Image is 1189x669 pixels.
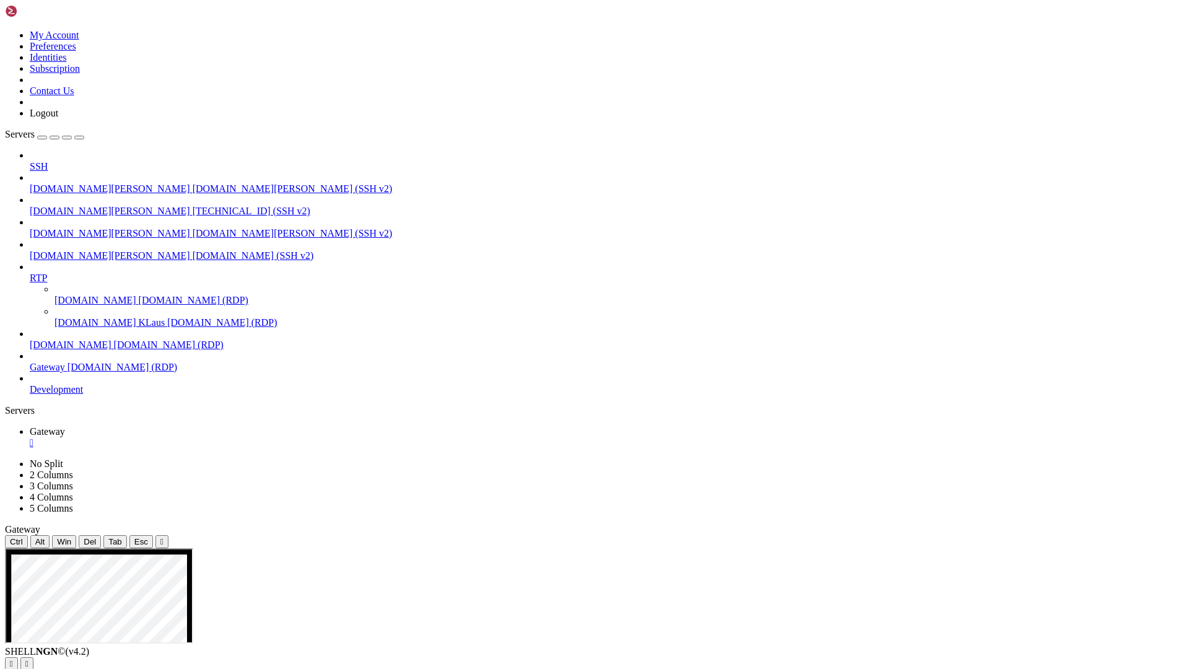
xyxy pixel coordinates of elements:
[30,206,1184,217] a: [DOMAIN_NAME][PERSON_NAME] [TECHNICAL_ID] (SSH v2)
[108,537,122,546] span: Tab
[139,295,248,305] span: [DOMAIN_NAME] (RDP)
[193,183,393,194] span: [DOMAIN_NAME][PERSON_NAME] (SSH v2)
[30,328,1184,351] li: [DOMAIN_NAME] [DOMAIN_NAME] (RDP)
[30,161,48,172] span: SSH
[30,273,47,283] span: RTP
[10,659,13,668] div: 
[167,317,277,328] span: [DOMAIN_NAME] (RDP)
[54,306,1184,328] li: [DOMAIN_NAME] KLaus [DOMAIN_NAME] (RDP)
[30,250,190,261] span: [DOMAIN_NAME][PERSON_NAME]
[30,426,1184,448] a: Gateway
[36,646,58,657] b: NGN
[54,295,1184,306] a: [DOMAIN_NAME] [DOMAIN_NAME] (RDP)
[30,228,1184,239] a: [DOMAIN_NAME][PERSON_NAME] [DOMAIN_NAME][PERSON_NAME] (SSH v2)
[5,535,28,548] button: Ctrl
[66,646,90,657] span: 4.2.0
[30,250,1184,261] a: [DOMAIN_NAME][PERSON_NAME] [DOMAIN_NAME] (SSH v2)
[30,273,1184,284] a: RTP
[5,646,89,657] span: SHELL ©
[30,195,1184,217] li: [DOMAIN_NAME][PERSON_NAME] [TECHNICAL_ID] (SSH v2)
[30,183,1184,195] a: [DOMAIN_NAME][PERSON_NAME] [DOMAIN_NAME][PERSON_NAME] (SSH v2)
[54,295,136,305] span: [DOMAIN_NAME]
[30,30,79,40] a: My Account
[30,426,65,437] span: Gateway
[129,535,153,548] button: Esc
[30,161,1184,172] a: SSH
[30,183,190,194] span: [DOMAIN_NAME][PERSON_NAME]
[52,535,76,548] button: Win
[30,373,1184,395] li: Development
[68,362,177,372] span: [DOMAIN_NAME] (RDP)
[5,524,40,535] span: Gateway
[30,108,58,118] a: Logout
[193,250,314,261] span: [DOMAIN_NAME] (SSH v2)
[10,537,23,546] span: Ctrl
[30,481,73,491] a: 3 Columns
[25,659,28,668] div: 
[103,535,127,548] button: Tab
[30,492,73,502] a: 4 Columns
[84,537,96,546] span: Del
[30,52,67,63] a: Identities
[30,172,1184,195] li: [DOMAIN_NAME][PERSON_NAME] [DOMAIN_NAME][PERSON_NAME] (SSH v2)
[5,129,84,139] a: Servers
[5,405,1184,416] div: Servers
[30,228,190,238] span: [DOMAIN_NAME][PERSON_NAME]
[134,537,148,546] span: Esc
[54,317,1184,328] a: [DOMAIN_NAME] KLaus [DOMAIN_NAME] (RDP)
[30,384,83,395] span: Development
[54,317,165,328] span: [DOMAIN_NAME] KLaus
[30,339,111,350] span: [DOMAIN_NAME]
[30,503,73,514] a: 5 Columns
[30,85,74,96] a: Contact Us
[160,537,163,546] div: 
[30,239,1184,261] li: [DOMAIN_NAME][PERSON_NAME] [DOMAIN_NAME] (SSH v2)
[35,537,45,546] span: Alt
[30,362,1184,373] a: Gateway [DOMAIN_NAME] (RDP)
[155,535,168,548] button: 
[114,339,224,350] span: [DOMAIN_NAME] (RDP)
[5,129,35,139] span: Servers
[30,217,1184,239] li: [DOMAIN_NAME][PERSON_NAME] [DOMAIN_NAME][PERSON_NAME] (SSH v2)
[30,339,1184,351] a: [DOMAIN_NAME] [DOMAIN_NAME] (RDP)
[5,5,76,17] img: Shellngn
[30,63,80,74] a: Subscription
[30,261,1184,328] li: RTP
[193,228,393,238] span: [DOMAIN_NAME][PERSON_NAME] (SSH v2)
[30,206,190,216] span: [DOMAIN_NAME][PERSON_NAME]
[30,458,63,469] a: No Split
[30,150,1184,172] li: SSH
[57,537,71,546] span: Win
[30,535,50,548] button: Alt
[79,535,101,548] button: Del
[30,384,1184,395] a: Development
[54,284,1184,306] li: [DOMAIN_NAME] [DOMAIN_NAME] (RDP)
[193,206,310,216] span: [TECHNICAL_ID] (SSH v2)
[30,41,76,51] a: Preferences
[30,437,1184,448] a: 
[30,362,65,372] span: Gateway
[30,470,73,480] a: 2 Columns
[30,351,1184,373] li: Gateway [DOMAIN_NAME] (RDP)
